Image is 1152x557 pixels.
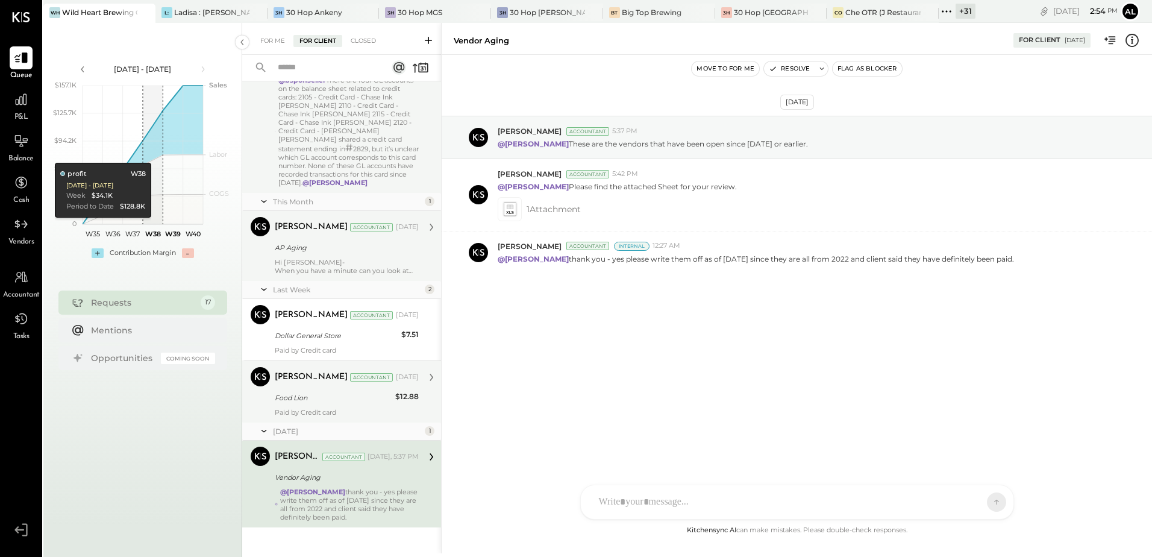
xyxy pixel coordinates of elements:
div: Vendor Aging [454,35,509,46]
span: 12:27 AM [653,241,680,251]
div: 1 [425,197,434,206]
div: Vendor Aging [275,471,415,483]
div: [PERSON_NAME] [275,451,320,463]
p: These are the vendors that have been open since [DATE] or earlier. [498,139,808,149]
a: Tasks [1,307,42,342]
div: 1 [425,426,434,436]
div: For Client [293,35,342,47]
button: Move to for me [692,61,759,76]
a: Cash [1,171,42,206]
div: Accountant [566,170,609,178]
div: [DATE] [396,373,419,382]
div: Opportunities [91,352,155,364]
div: $128.8K [119,202,145,212]
div: Food Lion [275,392,392,404]
text: $94.2K [54,136,77,145]
div: thank you - yes please write them off as of [DATE] since they are all from 2022 and client said t... [280,488,419,521]
div: BT [609,7,620,18]
div: [DATE] - [DATE] [66,181,113,190]
strong: @[PERSON_NAME] [498,139,569,148]
div: + 31 [956,4,975,19]
div: [PERSON_NAME] [275,221,348,233]
strong: @[PERSON_NAME] [302,178,368,187]
div: Week [66,191,85,201]
div: 30 Hop Ankeny [286,7,342,17]
span: 1 Attachment [527,197,581,221]
div: - [182,248,194,258]
div: Paid by Credit card [275,408,419,417]
a: Accountant [1,266,42,301]
text: COGS [209,189,229,198]
div: AP Aging [275,242,415,254]
div: $12.88 [395,391,419,403]
div: 3H [721,7,732,18]
span: 5:37 PM [612,127,637,136]
div: 30 Hop [GEOGRAPHIC_DATA] [734,7,809,17]
div: Requests [91,297,195,309]
span: Tasks [13,332,30,342]
div: Accountant [350,311,393,319]
p: Please find the attached Sheet for your review. [498,181,737,192]
span: Cash [13,195,29,206]
span: Queue [10,71,33,81]
div: [PERSON_NAME] [275,309,348,321]
span: [PERSON_NAME] [498,126,562,136]
div: Contribution Margin [110,248,176,258]
text: $157.1K [55,81,77,89]
div: 30 Hop [PERSON_NAME] Summit [510,7,585,17]
div: $7.51 [401,329,419,341]
div: 3H [385,7,396,18]
text: $125.7K [53,109,77,117]
div: $34.1K [91,191,112,201]
div: Hi [PERSON_NAME]- [275,258,419,275]
div: WH [49,7,60,18]
div: When you have a minute can you look at the AP Aging report and let us know any old / inaccurate b... [275,266,419,275]
div: 30 Hop MGS [398,7,442,17]
div: [DATE] [1053,5,1118,17]
div: + [92,248,104,258]
text: W39 [165,230,181,238]
div: 2 [425,285,434,294]
a: P&L [1,88,42,123]
div: For Me [254,35,291,47]
p: thank you - yes please write them off as of [DATE] since they are all from 2022 and client said t... [498,254,1014,264]
div: 3H [497,7,508,18]
div: Paid by Credit card [275,346,419,354]
span: 5:42 PM [612,169,638,179]
div: For Client [1019,36,1060,45]
a: Vendors [1,213,42,248]
button: Flag as Blocker [833,61,902,76]
div: W38 [130,169,145,179]
div: [DATE] - [DATE] [92,64,194,74]
div: [DATE] [1065,36,1085,45]
span: Vendors [8,237,34,248]
span: Accountant [3,290,40,301]
strong: @[PERSON_NAME] [498,254,569,263]
div: Che OTR (J Restaurant LLC) - Ignite [845,7,921,17]
div: Closed [345,35,382,47]
div: Internal [614,242,650,251]
div: Accountant [566,242,609,250]
span: [PERSON_NAME] [498,169,562,179]
span: P&L [14,112,28,123]
text: Sales [209,81,227,89]
button: Al [1121,2,1140,21]
div: L: [161,7,172,18]
div: [DATE] [780,95,814,110]
div: profit [60,169,86,179]
button: Resolve [764,61,815,76]
div: CO [833,7,844,18]
text: W38 [145,230,160,238]
div: Big Top Brewing [622,7,681,17]
span: [PERSON_NAME] [498,241,562,251]
div: Mentions [91,324,209,336]
div: There are four GL accounts on the balance sheet related to credit cards: 2105 - Credit Card - Cha... [278,76,419,187]
div: [PERSON_NAME] [275,371,348,383]
div: Coming Soon [161,353,215,364]
div: [DATE] [273,426,422,436]
div: 3H [274,7,284,18]
div: Dollar General Store [275,330,398,342]
div: Accountant [350,373,393,382]
a: Balance [1,130,42,165]
div: copy link [1038,5,1050,17]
